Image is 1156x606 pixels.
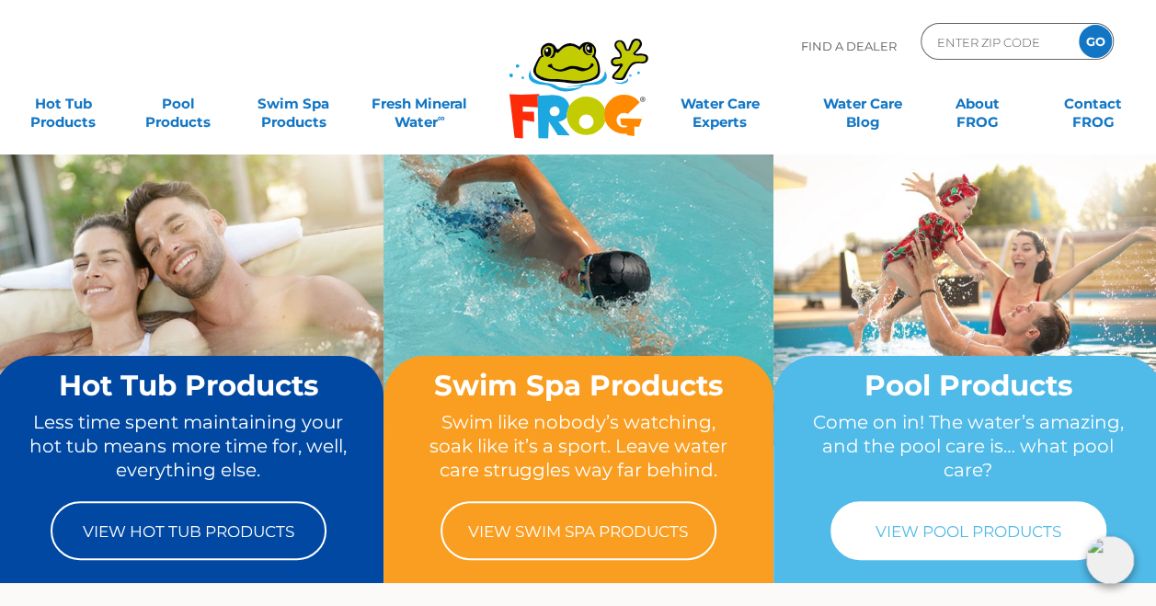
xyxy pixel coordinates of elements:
[818,86,907,122] a: Water CareBlog
[133,86,223,122] a: PoolProducts
[830,501,1106,560] a: View Pool Products
[441,501,716,560] a: View Swim Spa Products
[647,86,792,122] a: Water CareExperts
[808,410,1128,483] p: Come on in! The water’s amazing, and the pool care is… what pool care?
[1079,25,1112,58] input: GO
[935,29,1059,55] input: Zip Code Form
[51,501,326,560] a: View Hot Tub Products
[364,86,476,122] a: Fresh MineralWater∞
[1086,536,1134,584] img: openIcon
[248,86,338,122] a: Swim SpaProducts
[18,86,108,122] a: Hot TubProducts
[1048,86,1138,122] a: ContactFROG
[29,410,349,483] p: Less time spent maintaining your hot tub means more time for, well, everything else.
[418,410,738,483] p: Swim like nobody’s watching, soak like it’s a sport. Leave water care struggles way far behind.
[933,86,1022,122] a: AboutFROG
[801,23,897,69] p: Find A Dealer
[418,370,738,401] h2: Swim Spa Products
[438,111,445,124] sup: ∞
[29,370,349,401] h2: Hot Tub Products
[808,370,1128,401] h2: Pool Products
[383,154,773,445] img: home-banner-swim-spa-short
